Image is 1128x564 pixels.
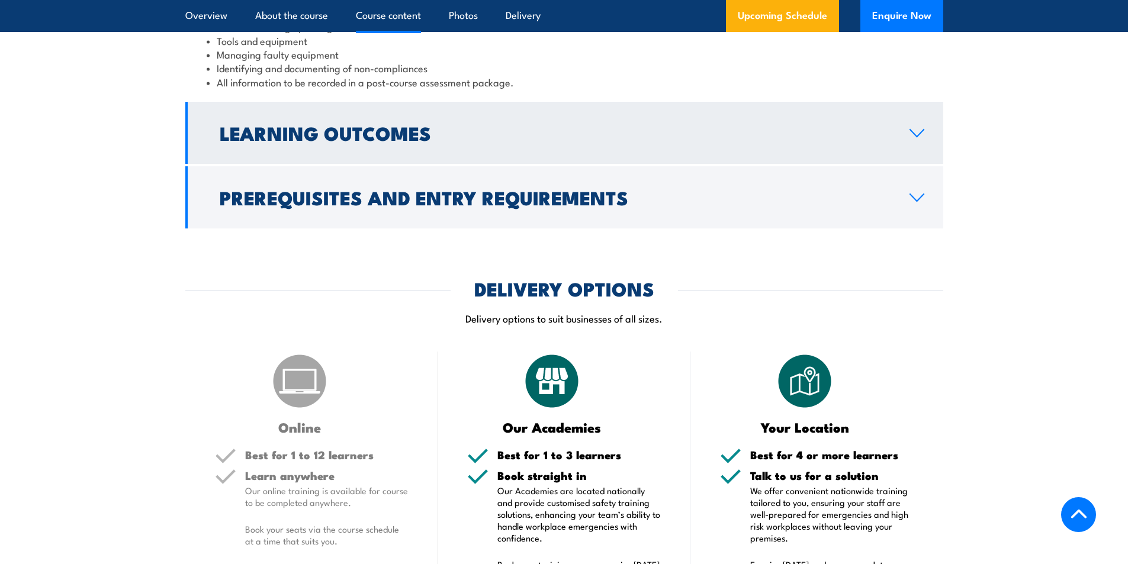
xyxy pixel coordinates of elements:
[474,280,654,296] h2: DELIVERY OPTIONS
[207,75,922,89] li: All information to be recorded in a post-course assessment package.
[750,470,914,481] h5: Talk to us for a solution
[750,449,914,460] h5: Best for 4 or more learners
[207,47,922,61] li: Managing faulty equipment
[245,485,409,508] p: Our online training is available for course to be completed anywhere.
[245,470,409,481] h5: Learn anywhere
[497,470,661,481] h5: Book straight in
[750,485,914,544] p: We offer convenient nationwide training tailored to you, ensuring your staff are well-prepared fo...
[220,124,891,141] h2: Learning Outcomes
[220,189,891,205] h2: Prerequisites and Entry Requirements
[245,449,409,460] h5: Best for 1 to 12 learners
[185,311,943,325] p: Delivery options to suit businesses of all sizes.
[497,485,661,544] p: Our Academies are located nationally and provide customised safety training solutions, enhancing ...
[185,102,943,164] a: Learning Outcomes
[497,449,661,460] h5: Best for 1 to 3 learners
[467,420,637,434] h3: Our Academies
[720,420,890,434] h3: Your Location
[207,34,922,47] li: Tools and equipment
[185,166,943,228] a: Prerequisites and Entry Requirements
[215,420,385,434] h3: Online
[245,523,409,547] p: Book your seats via the course schedule at a time that suits you.
[207,61,922,75] li: Identifying and documenting of non-compliances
